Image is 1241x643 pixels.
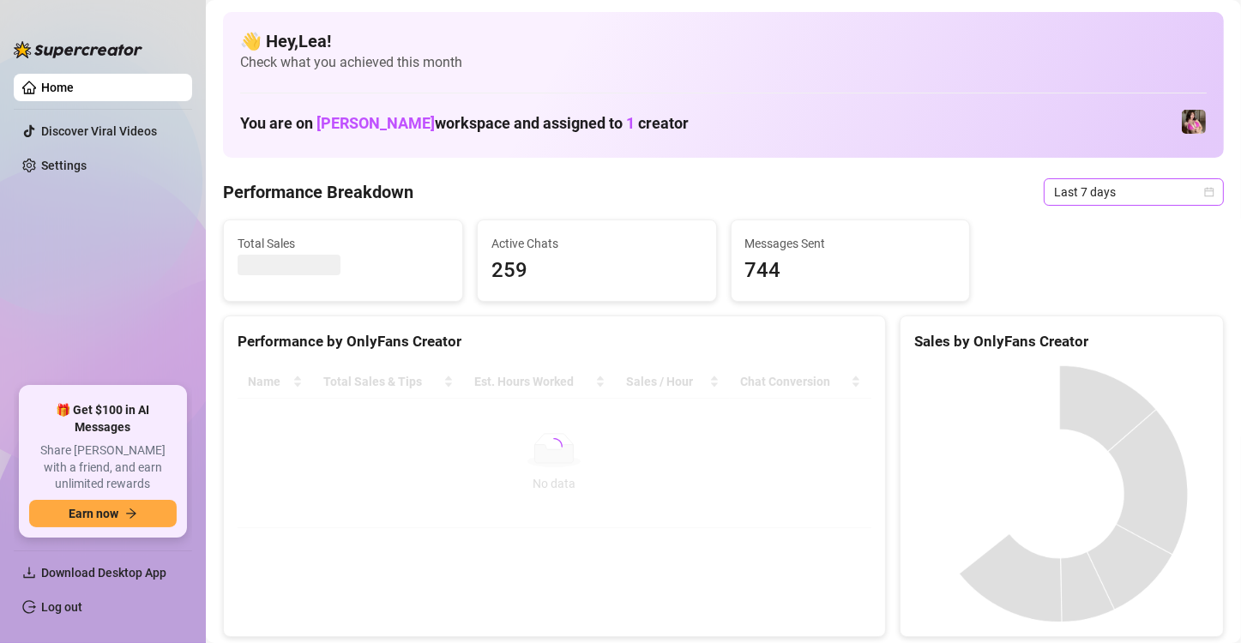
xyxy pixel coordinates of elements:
span: arrow-right [125,508,137,520]
img: Nanner [1182,110,1206,134]
span: 🎁 Get $100 in AI Messages [29,402,177,436]
span: Check what you achieved this month [240,53,1207,72]
span: [PERSON_NAME] [316,114,435,132]
button: Earn nowarrow-right [29,500,177,527]
span: 1 [626,114,635,132]
span: Download Desktop App [41,566,166,580]
h1: You are on workspace and assigned to creator [240,114,689,133]
img: logo-BBDzfeDw.svg [14,41,142,58]
h4: Performance Breakdown [223,180,413,204]
h4: 👋 Hey, Lea ! [240,29,1207,53]
div: Performance by OnlyFans Creator [238,330,871,353]
span: Total Sales [238,234,449,253]
div: Sales by OnlyFans Creator [914,330,1209,353]
span: Last 7 days [1054,179,1214,205]
span: Earn now [69,507,118,520]
span: Share [PERSON_NAME] with a friend, and earn unlimited rewards [29,442,177,493]
a: Log out [41,600,82,614]
span: Messages Sent [745,234,956,253]
span: loading [544,436,565,458]
a: Settings [41,159,87,172]
span: calendar [1204,187,1214,197]
span: download [22,566,36,580]
span: 744 [745,255,956,287]
a: Discover Viral Videos [41,124,157,138]
span: Active Chats [491,234,702,253]
span: 259 [491,255,702,287]
a: Home [41,81,74,94]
